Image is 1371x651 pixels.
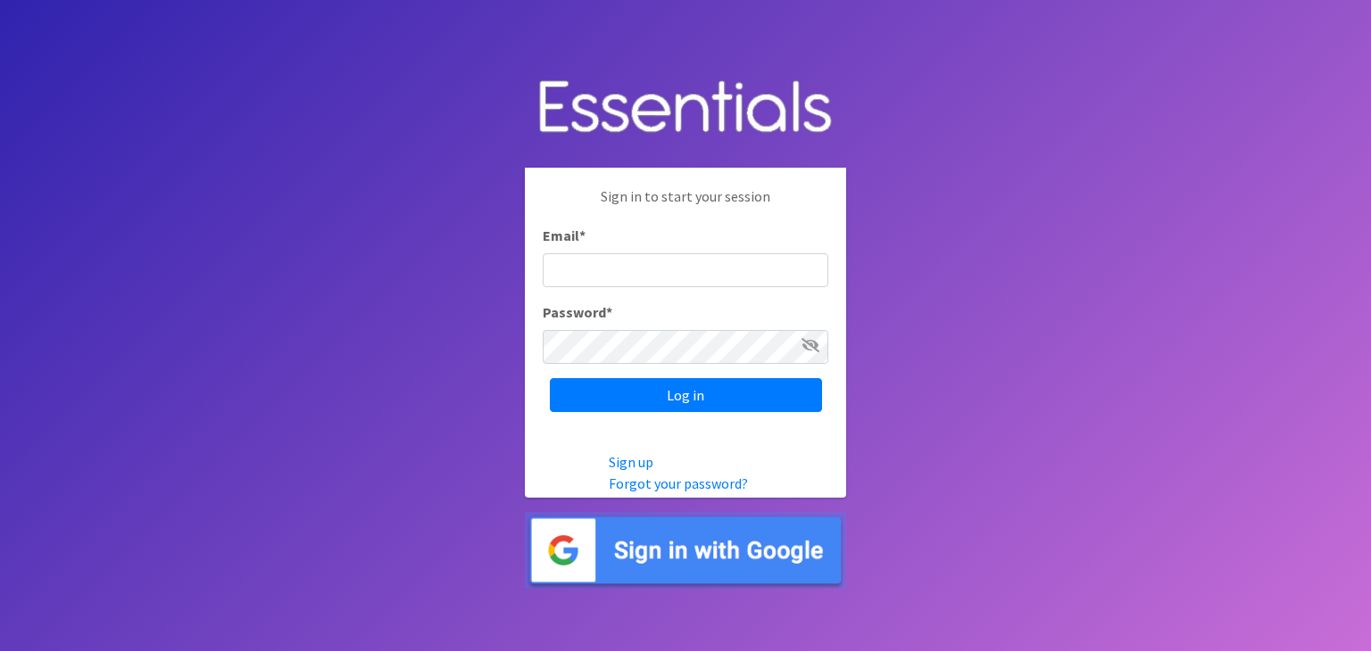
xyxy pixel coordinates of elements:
input: Log in [550,378,822,412]
label: Email [543,225,586,246]
label: Password [543,301,612,323]
img: Human Essentials [525,62,846,154]
abbr: required [606,303,612,321]
a: Sign up [609,453,653,471]
p: Sign in to start your session [543,185,828,225]
img: Sign in with Google [525,512,846,589]
abbr: required [579,227,586,244]
a: Forgot your password? [609,474,748,492]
